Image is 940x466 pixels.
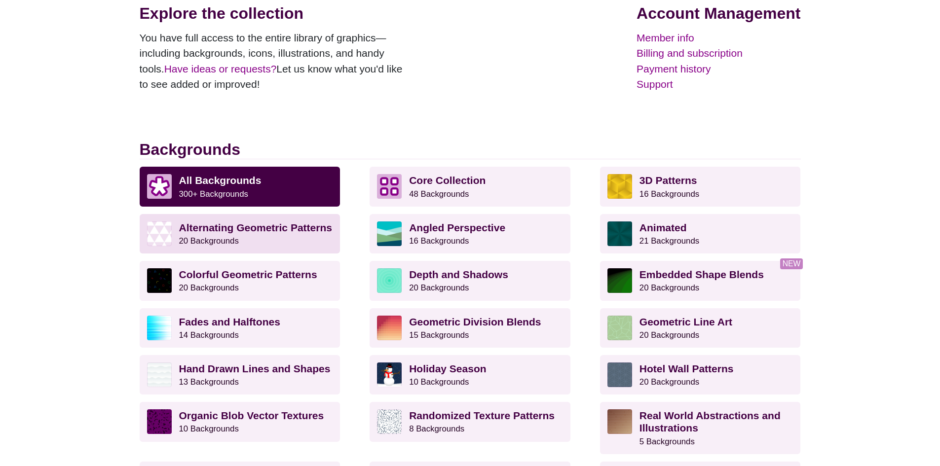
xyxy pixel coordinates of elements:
[637,61,800,77] a: Payment history
[147,221,172,246] img: light purple and white alternating triangle pattern
[377,221,402,246] img: abstract landscape with sky mountains and water
[370,214,570,253] a: Angled Perspective16 Backgrounds
[639,330,699,340] small: 20 Backgrounds
[600,355,801,394] a: Hotel Wall Patterns20 Backgrounds
[409,410,555,421] strong: Randomized Texture Patterns
[600,308,801,348] a: Geometric Line Art20 Backgrounds
[409,236,469,246] small: 16 Backgrounds
[607,268,632,293] img: green to black rings rippling away from corner
[140,308,340,348] a: Fades and Halftones14 Backgrounds
[637,76,800,92] a: Support
[409,175,486,186] strong: Core Collection
[140,402,340,441] a: Organic Blob Vector Textures10 Backgrounds
[637,30,800,46] a: Member info
[179,316,280,327] strong: Fades and Halftones
[370,402,570,441] a: Randomized Texture Patterns8 Backgrounds
[409,283,469,292] small: 20 Backgrounds
[639,175,697,186] strong: 3D Patterns
[147,362,172,387] img: white subtle wave background
[639,189,699,199] small: 16 Backgrounds
[179,330,239,340] small: 14 Backgrounds
[600,402,801,454] a: Real World Abstractions and Illustrations5 Backgrounds
[370,167,570,206] a: Core Collection 48 Backgrounds
[639,316,732,327] strong: Geometric Line Art
[147,316,172,340] img: blue lights stretching horizontally over white
[179,283,239,292] small: 20 Backgrounds
[607,316,632,340] img: geometric web of connecting lines
[370,261,570,300] a: Depth and Shadows20 Backgrounds
[140,140,801,159] h2: Backgrounds
[639,363,734,374] strong: Hotel Wall Patterns
[377,316,402,340] img: red-to-yellow gradient large pixel grid
[179,236,239,246] small: 20 Backgrounds
[639,269,764,280] strong: Embedded Shape Blends
[140,355,340,394] a: Hand Drawn Lines and Shapes13 Backgrounds
[600,167,801,206] a: 3D Patterns16 Backgrounds
[140,261,340,300] a: Colorful Geometric Patterns20 Backgrounds
[179,424,239,433] small: 10 Backgrounds
[639,283,699,292] small: 20 Backgrounds
[377,409,402,434] img: gray texture pattern on white
[179,269,317,280] strong: Colorful Geometric Patterns
[377,268,402,293] img: green layered rings within rings
[409,377,469,387] small: 10 Backgrounds
[409,316,541,327] strong: Geometric Division Blends
[409,222,505,233] strong: Angled Perspective
[179,363,331,374] strong: Hand Drawn Lines and Shapes
[639,377,699,387] small: 20 Backgrounds
[409,424,464,433] small: 8 Backgrounds
[409,189,469,199] small: 48 Backgrounds
[147,409,172,434] img: Purple vector splotches
[179,377,239,387] small: 13 Backgrounds
[140,4,411,23] h2: Explore the collection
[377,362,402,387] img: vector art snowman with black hat, branch arms, and carrot nose
[409,269,508,280] strong: Depth and Shadows
[409,330,469,340] small: 15 Backgrounds
[639,437,695,446] small: 5 Backgrounds
[607,174,632,199] img: fancy golden cube pattern
[370,308,570,348] a: Geometric Division Blends15 Backgrounds
[600,261,801,300] a: Embedded Shape Blends20 Backgrounds
[179,189,248,199] small: 300+ Backgrounds
[607,221,632,246] img: green rave light effect animated background
[179,222,332,233] strong: Alternating Geometric Patterns
[607,409,632,434] img: wooden floor pattern
[147,268,172,293] img: a rainbow pattern of outlined geometric shapes
[179,410,324,421] strong: Organic Blob Vector Textures
[639,410,781,433] strong: Real World Abstractions and Illustrations
[140,214,340,253] a: Alternating Geometric Patterns20 Backgrounds
[637,45,800,61] a: Billing and subscription
[637,4,800,23] h2: Account Management
[164,63,277,74] a: Have ideas or requests?
[607,362,632,387] img: intersecting outlined circles formation pattern
[639,236,699,246] small: 21 Backgrounds
[179,175,262,186] strong: All Backgrounds
[639,222,687,233] strong: Animated
[600,214,801,253] a: Animated21 Backgrounds
[409,363,486,374] strong: Holiday Season
[140,30,411,92] p: You have full access to the entire library of graphics—including backgrounds, icons, illustration...
[370,355,570,394] a: Holiday Season10 Backgrounds
[140,167,340,206] a: All Backgrounds 300+ Backgrounds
